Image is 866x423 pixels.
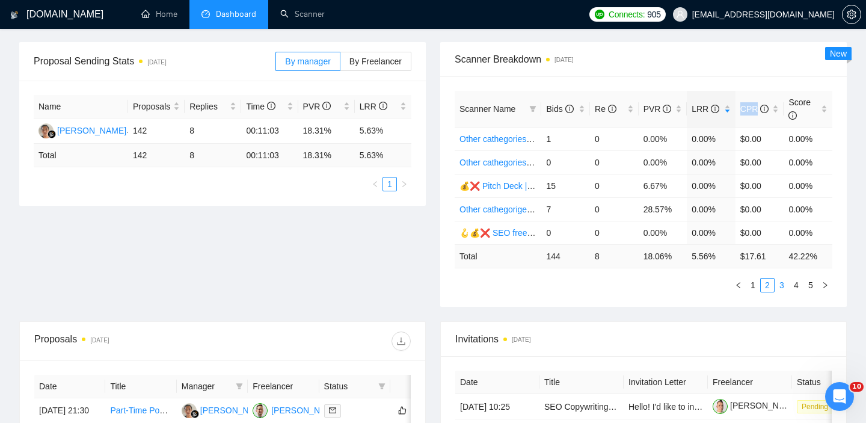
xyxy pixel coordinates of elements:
[784,221,832,244] td: 0.00%
[185,119,241,144] td: 8
[200,404,269,417] div: [PERSON_NAME]
[401,181,408,188] span: right
[397,177,411,191] li: Next Page
[459,228,700,238] a: 🪝💰❌ SEO free Audit | [PERSON_NAME] | 20.11 | "free audit"
[459,158,709,167] a: Other cathegories Custom Web Design | Val | 11.09 filters changed
[455,394,539,419] td: [DATE] 10:25
[455,371,539,394] th: Date
[608,105,616,113] span: info-circle
[735,197,784,221] td: $0.00
[185,144,241,167] td: 8
[590,127,639,150] td: 0
[784,174,832,197] td: 0.00%
[639,150,687,174] td: 0.00%
[803,278,818,292] li: 5
[554,57,573,63] time: [DATE]
[788,97,811,120] span: Score
[746,278,760,292] li: 1
[459,104,515,114] span: Scanner Name
[842,5,861,24] button: setting
[34,332,223,351] div: Proposals
[797,401,838,411] a: Pending
[38,125,126,135] a: JS[PERSON_NAME]
[740,104,769,114] span: CPR
[241,144,298,167] td: 00:11:03
[830,49,847,58] span: New
[241,119,298,144] td: 00:11:03
[298,119,355,144] td: 18.31%
[639,127,687,150] td: 0.00%
[322,102,331,110] span: info-circle
[368,177,382,191] button: left
[512,336,530,343] time: [DATE]
[398,406,407,415] span: like
[128,95,185,119] th: Proposals
[527,100,539,118] span: filter
[784,150,832,174] td: 0.00%
[735,127,784,150] td: $0.00
[735,174,784,197] td: $0.00
[639,221,687,244] td: 0.00%
[775,278,789,292] li: 3
[539,371,624,394] th: Title
[687,174,735,197] td: 0.00%
[676,10,684,19] span: user
[708,371,792,394] th: Freelancer
[34,144,128,167] td: Total
[692,104,719,114] span: LRR
[842,10,861,19] a: setting
[735,244,784,268] td: $ 17.61
[788,111,797,120] span: info-circle
[392,336,410,346] span: download
[376,377,388,395] span: filter
[784,197,832,221] td: 0.00%
[804,279,817,292] a: 5
[818,278,832,292] li: Next Page
[189,100,227,113] span: Replies
[182,380,231,393] span: Manager
[236,383,243,390] span: filter
[397,177,411,191] button: right
[34,95,128,119] th: Name
[355,119,411,144] td: 5.63%
[147,59,166,66] time: [DATE]
[609,8,645,21] span: Connects:
[455,332,832,347] span: Invitations
[687,197,735,221] td: 0.00%
[133,100,171,113] span: Proposals
[663,105,671,113] span: info-circle
[48,130,56,138] img: gigradar-bm.png
[541,221,590,244] td: 0
[818,278,832,292] button: right
[761,279,774,292] a: 2
[595,10,604,19] img: upwork-logo.png
[34,54,275,69] span: Proposal Sending Stats
[541,197,590,221] td: 7
[643,104,672,114] span: PVR
[110,406,344,415] a: Part-Time Power BI Developer with Strong UI/UX Design Skills
[760,278,775,292] li: 2
[735,150,784,174] td: $0.00
[201,10,210,18] span: dashboard
[797,400,833,413] span: Pending
[128,144,185,167] td: 142
[455,52,832,67] span: Scanner Breakdown
[141,9,177,19] a: homeHome
[38,123,54,138] img: JS
[105,375,176,398] th: Title
[216,9,256,19] span: Dashboard
[544,402,705,412] a: SEO Copywriting for Website Improvement
[182,405,269,415] a: JS[PERSON_NAME]
[298,144,355,167] td: 18.31 %
[647,8,660,21] span: 905
[546,104,573,114] span: Bids
[639,197,687,221] td: 28.57%
[711,105,719,113] span: info-circle
[372,181,379,188] span: left
[784,127,832,150] td: 0.00%
[590,174,639,197] td: 0
[368,177,382,191] li: Previous Page
[825,382,854,411] iframe: Intercom live chat
[590,197,639,221] td: 0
